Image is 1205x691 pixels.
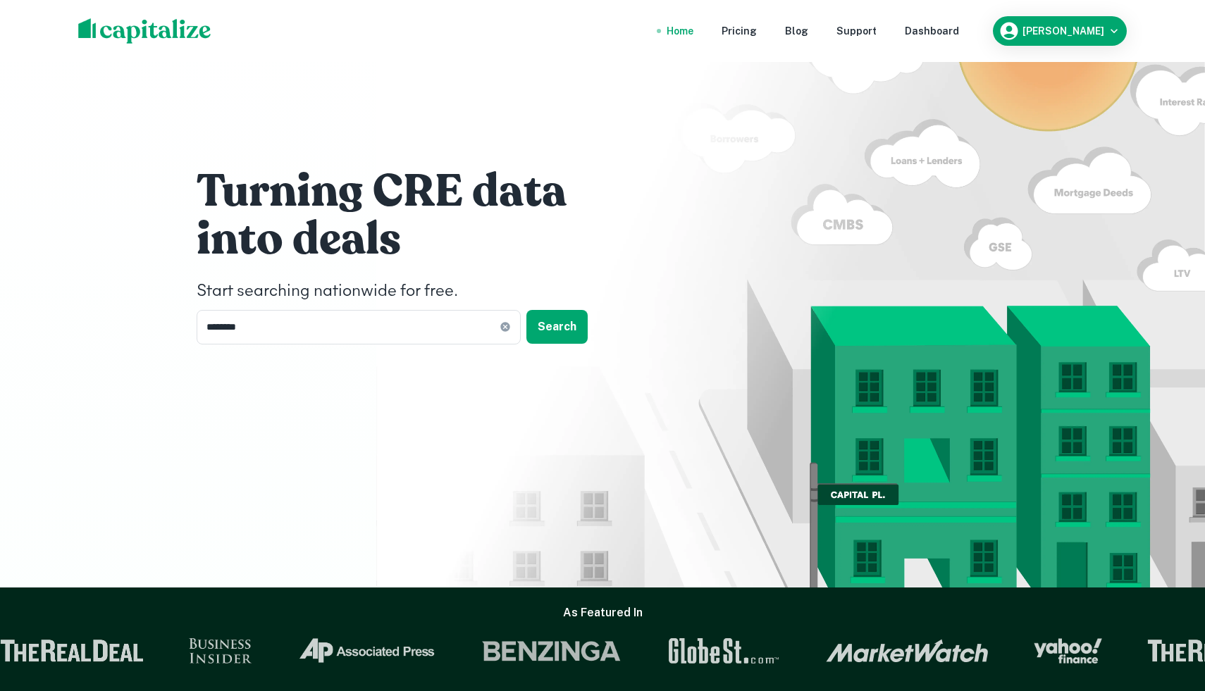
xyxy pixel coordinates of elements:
h6: As Featured In [563,604,643,621]
img: capitalize-logo.png [78,18,211,44]
img: Business Insider [168,638,232,664]
a: Blog [785,23,808,39]
img: Yahoo Finance [1013,638,1082,664]
h4: Start searching nationwide for free. [197,279,619,304]
a: Pricing [722,23,757,39]
h1: into deals [197,211,619,268]
iframe: Chat Widget [1135,578,1205,646]
img: Market Watch [805,639,968,663]
a: Support [836,23,877,39]
img: Benzinga [460,638,601,664]
h6: [PERSON_NAME] [1022,26,1104,36]
button: Search [526,310,588,344]
img: Associated Press [277,638,416,664]
img: GlobeSt [646,638,760,664]
button: [PERSON_NAME] [993,16,1127,46]
a: Home [667,23,693,39]
a: Dashboard [905,23,959,39]
h1: Turning CRE data [197,163,619,220]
